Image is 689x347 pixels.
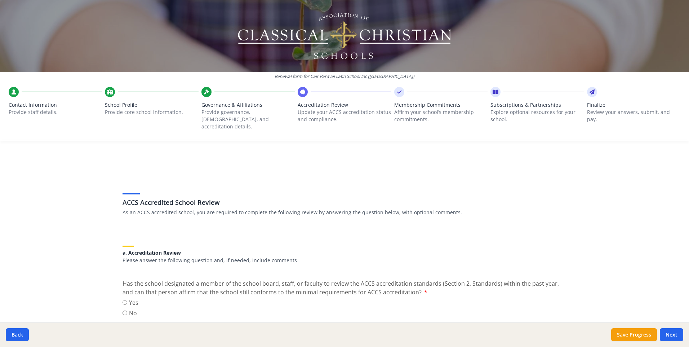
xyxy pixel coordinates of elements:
[611,328,657,341] button: Save Progress
[123,309,138,317] label: No
[587,101,680,109] span: Finalize
[298,109,391,123] p: Update your ACCS accreditation status and compliance.
[587,109,680,123] p: Review your answers, submit, and pay.
[123,311,127,315] input: No
[201,109,295,130] p: Provide governance, [DEMOGRAPHIC_DATA], and accreditation details.
[123,280,559,296] span: Has the school designated a member of the school board, staff, or faculty to review the ACCS accr...
[123,298,138,307] label: Yes
[201,101,295,109] span: Governance & Affiliations
[123,209,566,216] p: As an ACCS accredited school, you are required to complete the following review by answering the ...
[490,109,584,123] p: Explore optional resources for your school.
[237,11,453,61] img: Logo
[123,300,127,305] input: Yes
[123,250,566,255] h5: a. Accreditation Review
[490,101,584,109] span: Subscriptions & Partnerships
[123,257,566,264] p: Please answer the following question and, if needed, include comments
[9,101,102,109] span: Contact Information
[660,328,683,341] button: Next
[9,109,102,116] p: Provide staff details.
[394,109,488,123] p: Affirm your school’s membership commitments.
[394,101,488,109] span: Membership Commitments
[6,328,29,341] button: Back
[105,101,198,109] span: School Profile
[123,197,566,207] h3: ACCS Accredited School Review
[105,109,198,116] p: Provide core school information.
[123,321,566,328] span: This field is required!
[298,101,391,109] span: Accreditation Review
